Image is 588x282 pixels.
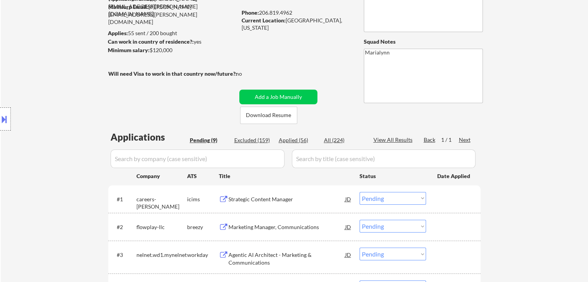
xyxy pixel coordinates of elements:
strong: Applies: [108,30,128,36]
div: Marketing Manager, Communications [228,223,345,231]
div: JD [344,248,352,262]
div: yes [108,38,234,46]
div: Excluded (159) [234,136,273,144]
div: no [236,70,258,78]
div: careers-[PERSON_NAME] [136,195,187,211]
div: flowplay-llc [136,223,187,231]
strong: Can work in country of residence?: [108,38,194,45]
div: #3 [117,251,130,259]
div: Status [360,169,426,183]
div: View All Results [373,136,415,144]
div: workday [187,251,219,259]
strong: Minimum salary: [108,47,150,53]
input: Search by company (case sensitive) [111,149,285,168]
div: Squad Notes [364,38,483,46]
strong: Current Location: [242,17,286,24]
button: Add a Job Manually [239,90,317,104]
div: JD [344,192,352,206]
div: Strategic Content Manager [228,195,345,203]
div: Applied (56) [279,136,317,144]
div: Date Applied [437,172,471,180]
div: Next [459,136,471,144]
strong: Phone: [242,9,259,16]
div: Company [136,172,187,180]
button: Download Resume [240,107,297,124]
div: All (224) [324,136,363,144]
div: Agentic AI Architect - Marketing & Communications [228,251,345,266]
strong: Will need Visa to work in that country now/future?: [108,70,237,77]
div: Title [219,172,352,180]
div: 55 sent / 200 bought [108,29,237,37]
div: [GEOGRAPHIC_DATA], [US_STATE] [242,17,351,32]
div: JD [344,220,352,234]
div: Pending (9) [190,136,228,144]
div: #1 [117,195,130,203]
div: Back [424,136,436,144]
div: breezy [187,223,219,231]
div: $120,000 [108,46,237,54]
div: Applications [111,133,187,142]
div: [PERSON_NAME][EMAIL_ADDRESS][PERSON_NAME][DOMAIN_NAME] [108,3,237,26]
div: nelnet.wd1.mynelnet [136,251,187,259]
div: 1 / 1 [441,136,459,144]
strong: Mailslurp Email: [108,3,148,10]
div: ATS [187,172,219,180]
div: #2 [117,223,130,231]
div: icims [187,195,219,203]
div: 206.819.4962 [242,9,351,17]
input: Search by title (case sensitive) [292,149,476,168]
